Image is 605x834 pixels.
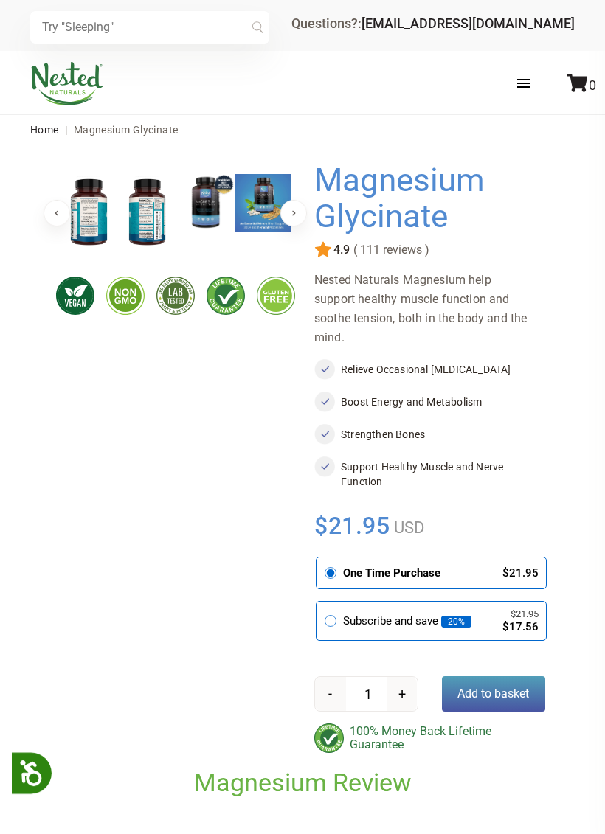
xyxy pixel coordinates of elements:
span: | [61,124,71,136]
img: Magnesium Glycinate [176,174,235,232]
img: thirdpartytested [156,277,195,315]
li: Support Healthy Muscle and Nerve Function [314,456,545,492]
img: Nested Naturals [30,62,104,105]
img: gmofree [106,277,145,315]
a: Home [30,124,59,136]
li: Strengthen Bones [314,424,545,445]
span: 4.9 [332,243,350,257]
button: Add to basket [442,676,546,712]
img: vegan [56,277,94,315]
a: [EMAIL_ADDRESS][DOMAIN_NAME] [362,15,575,31]
button: Previous [44,200,70,226]
img: star.svg [314,241,332,259]
img: Magnesium Glycinate [60,174,118,250]
span: Magnesium Glycinate [74,124,179,136]
img: badge-lifetimeguarantee-color.svg [314,723,344,753]
li: Relieve Occasional [MEDICAL_DATA] [314,359,545,380]
div: Questions?: [291,17,575,30]
span: $21.95 [314,510,390,542]
img: glutenfree [257,277,295,315]
nav: breadcrumbs [30,115,575,145]
h1: Magnesium Glycinate [314,162,538,235]
input: Try "Sleeping" [30,11,269,44]
span: 0 [589,77,596,93]
span: ( 111 reviews ) [350,243,429,257]
span: USD [390,518,424,537]
img: Magnesium Glycinate [118,174,176,250]
button: + [387,677,418,711]
button: Next [280,200,307,226]
div: 100% Money Back Lifetime Guarantee [314,723,545,753]
img: lifetimeguarantee [207,277,245,315]
a: 0 [567,77,596,93]
li: Boost Energy and Metabolism [314,392,545,412]
div: Nested Naturals Magnesium help support healthy muscle function and soothe tension, both in the bo... [314,271,545,347]
h2: Magnesium Review [60,767,545,799]
img: Magnesium Glycinate [235,174,293,232]
button: - [315,677,346,711]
